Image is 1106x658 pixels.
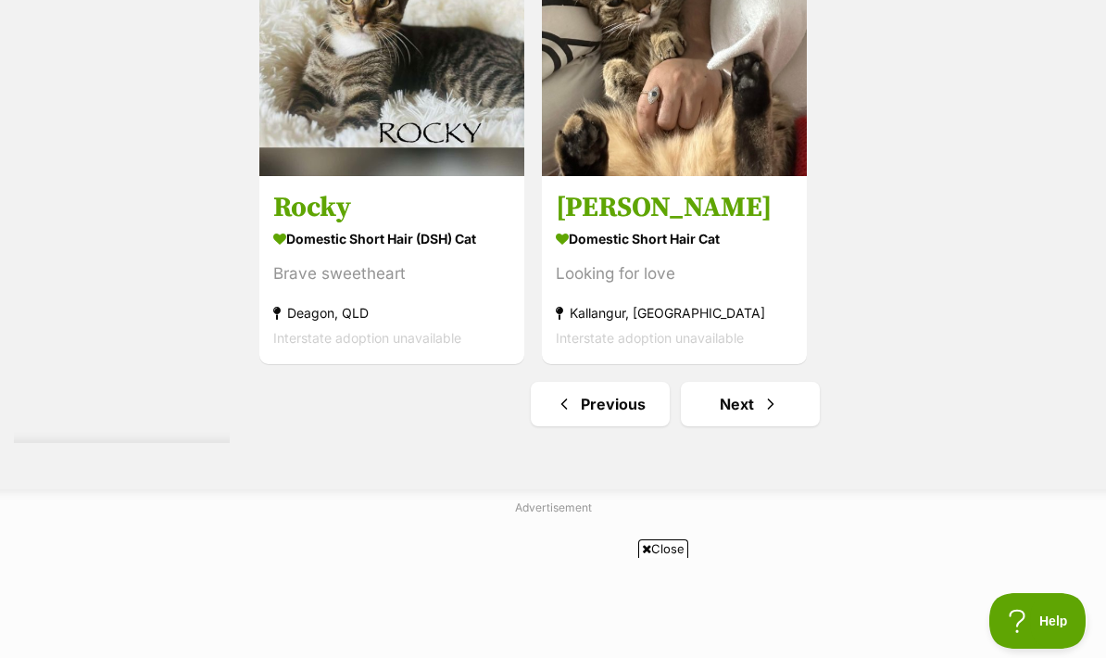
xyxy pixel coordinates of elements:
[681,382,820,426] a: Next page
[259,175,524,363] a: Rocky Domestic Short Hair (DSH) Cat Brave sweetheart Deagon, QLD Interstate adoption unavailable
[638,539,688,558] span: Close
[273,224,510,251] strong: Domestic Short Hair (DSH) Cat
[273,299,510,324] strong: Deagon, QLD
[273,189,510,224] h3: Rocky
[258,382,1092,426] nav: Pagination
[556,260,793,285] div: Looking for love
[556,329,744,345] span: Interstate adoption unavailable
[556,299,793,324] strong: Kallangur, [GEOGRAPHIC_DATA]
[989,593,1087,649] iframe: Help Scout Beacon - Open
[556,189,793,224] h3: [PERSON_NAME]
[542,175,807,363] a: [PERSON_NAME] Domestic Short Hair Cat Looking for love Kallangur, [GEOGRAPHIC_DATA] Interstate ad...
[273,329,461,345] span: Interstate adoption unavailable
[273,260,510,285] div: Brave sweetheart
[556,224,793,251] strong: Domestic Short Hair Cat
[216,565,890,649] iframe: Advertisement
[531,382,670,426] a: Previous page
